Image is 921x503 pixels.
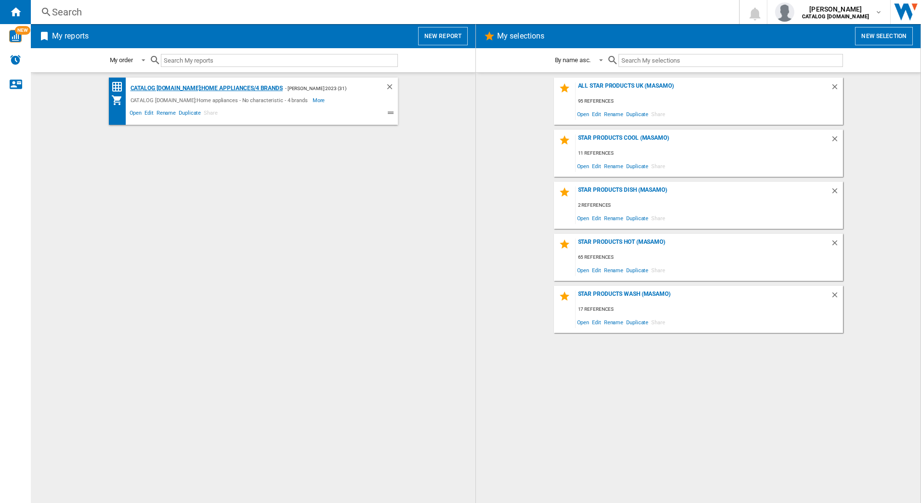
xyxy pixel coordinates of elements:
span: Rename [155,108,177,120]
div: Star Products Wash (masamo) [576,291,830,304]
h2: My reports [50,27,91,45]
span: Rename [603,159,625,172]
span: Duplicate [625,212,650,225]
span: Open [128,108,144,120]
span: Open [576,212,591,225]
img: wise-card.svg [9,30,22,42]
div: CATALOG [DOMAIN_NAME]:Home appliances - No characteristic - 4 brands [128,94,313,106]
span: Share [650,212,667,225]
span: Edit [591,212,603,225]
div: Price Matrix [111,81,128,93]
span: Share [650,107,667,120]
span: Rename [603,212,625,225]
h2: My selections [495,27,546,45]
button: New report [418,27,468,45]
span: Duplicate [625,159,650,172]
span: Duplicate [625,107,650,120]
div: 2 references [576,199,843,212]
div: My order [110,56,133,64]
div: Delete [385,82,398,94]
span: Open [576,264,591,277]
span: Rename [603,107,625,120]
span: Edit [591,264,603,277]
b: CATALOG [DOMAIN_NAME] [802,13,869,20]
span: Rename [603,264,625,277]
div: Star Products Hot (masamo) [576,238,830,251]
div: By name asc. [555,56,591,64]
div: Star Products Cool (masamo) [576,134,830,147]
div: 95 references [576,95,843,107]
span: Share [650,264,667,277]
div: Delete [830,134,843,147]
span: Share [650,316,667,329]
div: All star products UK (masamo) [576,82,830,95]
div: Delete [830,238,843,251]
span: Open [576,159,591,172]
span: Edit [591,159,603,172]
img: profile.jpg [775,2,794,22]
div: Delete [830,186,843,199]
span: Duplicate [625,316,650,329]
div: 65 references [576,251,843,264]
span: Share [202,108,219,120]
span: Duplicate [177,108,202,120]
img: alerts-logo.svg [10,54,21,66]
div: - [PERSON_NAME] 2023 (31) [283,82,366,94]
span: Edit [591,107,603,120]
div: Delete [830,291,843,304]
input: Search My selections [618,54,842,67]
span: Edit [591,316,603,329]
span: Edit [143,108,155,120]
div: Search [52,5,714,19]
span: Rename [603,316,625,329]
span: Open [576,316,591,329]
span: Share [650,159,667,172]
span: [PERSON_NAME] [802,4,869,14]
span: Open [576,107,591,120]
span: Duplicate [625,264,650,277]
div: Delete [830,82,843,95]
input: Search My reports [161,54,398,67]
div: 17 references [576,304,843,316]
div: CATALOG [DOMAIN_NAME]:Home appliances/4 brands [128,82,283,94]
div: 11 references [576,147,843,159]
button: New selection [855,27,913,45]
span: More [313,94,327,106]
div: My Assortment [111,94,128,106]
div: Star Products Dish (masamo) [576,186,830,199]
span: NEW [15,26,30,35]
